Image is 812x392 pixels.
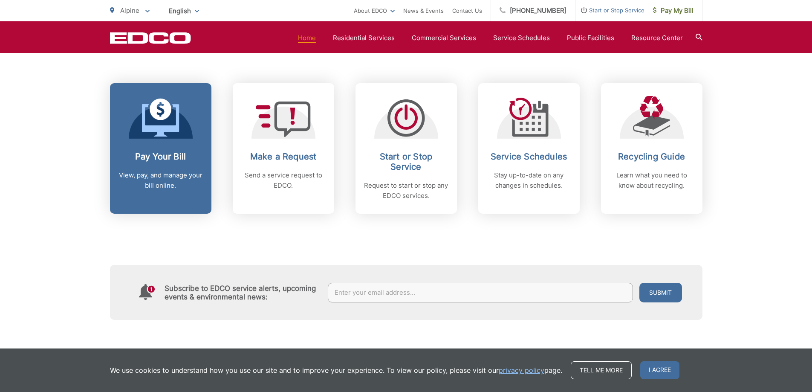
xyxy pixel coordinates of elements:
h4: Subscribe to EDCO service alerts, upcoming events & environmental news: [165,284,320,301]
a: Residential Services [333,33,395,43]
h2: Recycling Guide [610,151,694,162]
a: Commercial Services [412,33,476,43]
h2: Pay Your Bill [118,151,203,162]
h2: Start or Stop Service [364,151,448,172]
span: English [162,3,205,18]
p: We use cookies to understand how you use our site and to improve your experience. To view our pol... [110,365,562,375]
h2: Service Schedules [487,151,571,162]
a: Tell me more [571,361,632,379]
a: Public Facilities [567,33,614,43]
a: Pay Your Bill View, pay, and manage your bill online. [110,83,211,214]
p: Request to start or stop any EDCO services. [364,180,448,201]
a: About EDCO [354,6,395,16]
span: I agree [640,361,679,379]
p: Learn what you need to know about recycling. [610,170,694,191]
a: Service Schedules Stay up-to-date on any changes in schedules. [478,83,580,214]
p: Stay up-to-date on any changes in schedules. [487,170,571,191]
p: Send a service request to EDCO. [241,170,326,191]
a: Contact Us [452,6,482,16]
h2: Make a Request [241,151,326,162]
span: Pay My Bill [653,6,694,16]
span: Alpine [120,6,139,15]
a: EDCD logo. Return to the homepage. [110,32,191,44]
a: Resource Center [631,33,683,43]
button: Submit [639,283,682,302]
a: Make a Request Send a service request to EDCO. [233,83,334,214]
input: Enter your email address... [328,283,633,302]
a: Home [298,33,316,43]
a: Service Schedules [493,33,550,43]
a: News & Events [403,6,444,16]
p: View, pay, and manage your bill online. [118,170,203,191]
a: Recycling Guide Learn what you need to know about recycling. [601,83,702,214]
a: privacy policy [499,365,544,375]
